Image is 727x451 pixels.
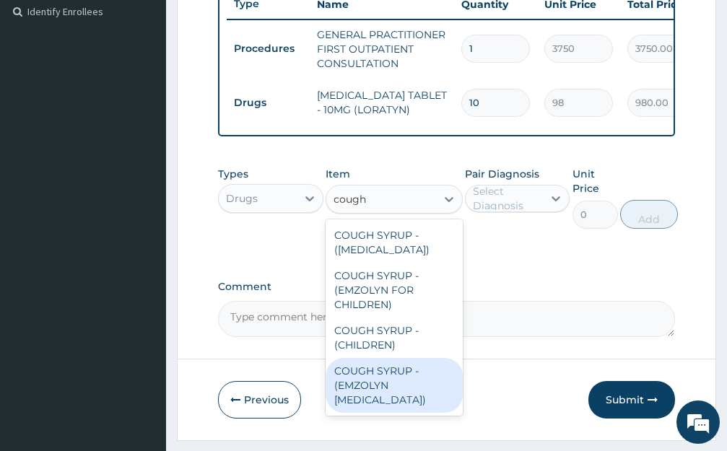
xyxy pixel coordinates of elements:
[7,299,275,349] textarea: Type your message and hit 'Enter'
[620,200,678,229] button: Add
[227,35,310,62] td: Procedures
[326,358,463,413] div: COUGH SYRUP - (EMZOLYN [MEDICAL_DATA])
[573,167,618,196] label: Unit Price
[218,168,248,180] label: Types
[310,20,454,78] td: GENERAL PRACTITIONER FIRST OUTPATIENT CONSULTATION
[326,263,463,318] div: COUGH SYRUP - (EMZOLYN FOR CHILDREN)
[326,167,350,181] label: Item
[237,7,271,42] div: Minimize live chat window
[310,81,454,124] td: [MEDICAL_DATA] TABLET - 10MG (LORATYN)
[84,134,199,280] span: We're online!
[226,191,258,206] div: Drugs
[27,72,58,108] img: d_794563401_company_1708531726252_794563401
[473,184,542,213] div: Select Diagnosis
[218,381,301,419] button: Previous
[326,318,463,358] div: COUGH SYRUP - (CHILDREN)
[465,167,539,181] label: Pair Diagnosis
[227,89,310,116] td: Drugs
[326,222,463,263] div: COUGH SYRUP - ([MEDICAL_DATA])
[218,281,675,293] label: Comment
[75,81,243,100] div: Chat with us now
[588,381,675,419] button: Submit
